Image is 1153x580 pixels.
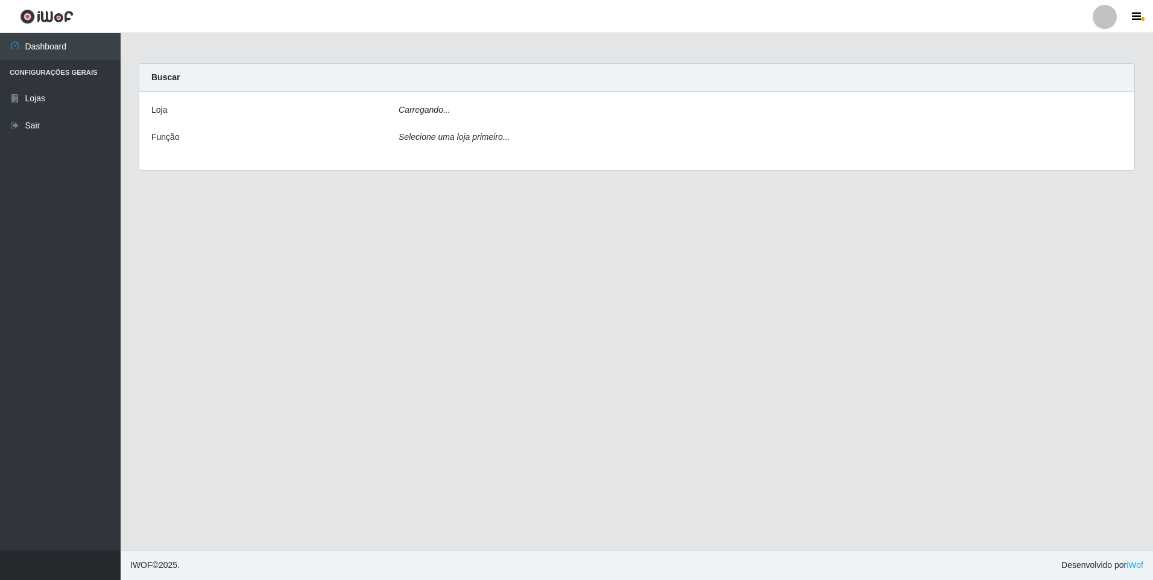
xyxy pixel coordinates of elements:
i: Carregando... [399,105,450,115]
img: CoreUI Logo [20,9,74,24]
span: IWOF [130,560,153,570]
strong: Buscar [151,72,180,82]
label: Função [151,131,180,143]
label: Loja [151,104,167,116]
a: iWof [1126,560,1143,570]
span: © 2025 . [130,559,180,572]
span: Desenvolvido por [1061,559,1143,572]
i: Selecione uma loja primeiro... [399,132,510,142]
